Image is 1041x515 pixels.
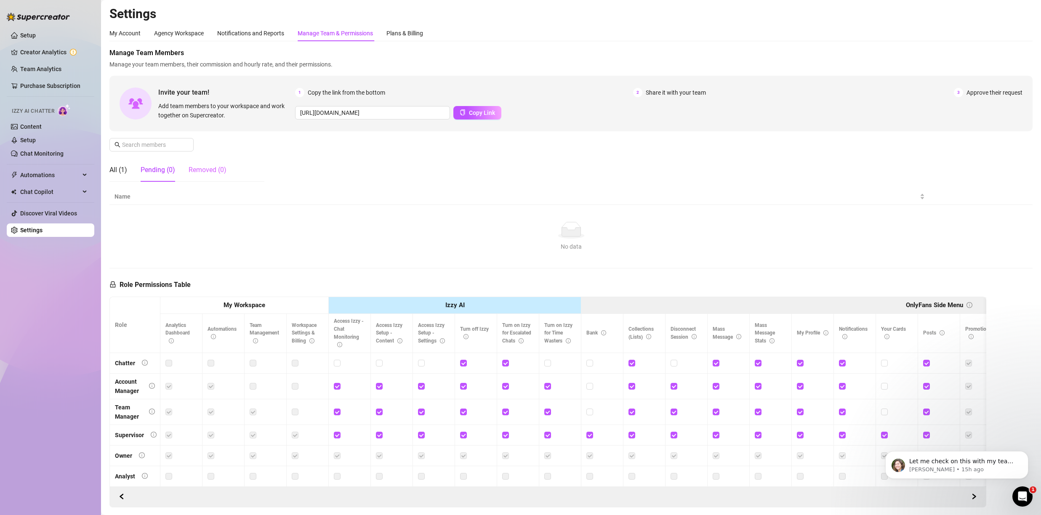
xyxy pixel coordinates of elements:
[149,409,155,414] span: info-circle
[142,473,148,479] span: info-circle
[20,168,80,182] span: Automations
[142,360,148,366] span: info-circle
[453,106,501,119] button: Copy Link
[940,330,945,335] span: info-circle
[20,32,36,39] a: Setup
[295,88,304,97] span: 1
[797,330,828,336] span: My Profile
[502,322,531,344] span: Turn on Izzy for Escalated Chats
[119,494,125,499] span: left
[115,490,128,504] button: Scroll Forward
[20,82,80,89] a: Purchase Subscription
[115,358,135,368] div: Chatter
[884,334,889,339] span: info-circle
[966,88,1022,97] span: Approve their request
[149,383,155,389] span: info-circle
[736,334,741,339] span: info-circle
[139,452,145,458] span: info-circle
[692,334,697,339] span: info-circle
[1012,486,1033,507] iframe: Intercom live chat
[586,330,606,336] span: Bank
[418,322,445,344] span: Access Izzy Setup - Settings
[11,172,18,178] span: thunderbolt
[671,326,697,340] span: Disconnect Session
[544,322,572,344] span: Turn on Izzy for Time Wasters
[154,29,204,38] div: Agency Workspace
[308,88,385,97] span: Copy the link from the bottom
[110,297,160,353] th: Role
[971,494,977,499] span: right
[109,29,141,38] div: My Account
[58,104,71,116] img: AI Chatter
[334,318,364,348] span: Access Izzy - Chat Monitoring
[122,140,182,149] input: Search members
[463,334,469,339] span: info-circle
[881,326,906,340] span: Your Cards
[469,109,495,116] span: Copy Link
[224,301,265,309] strong: My Workspace
[309,338,314,343] span: info-circle
[20,45,88,59] a: Creator Analytics exclamation-circle
[460,326,489,340] span: Turn off Izzy
[114,192,918,201] span: Name
[292,322,317,344] span: Workspace Settings & Billing
[158,101,292,120] span: Add team members to your workspace and work together on Supercreator.
[566,338,571,343] span: info-circle
[211,334,216,339] span: info-circle
[169,338,174,343] span: info-circle
[151,432,157,438] span: info-circle
[141,165,175,175] div: Pending (0)
[7,13,70,21] img: logo-BBDzfeDw.svg
[114,142,120,148] span: search
[965,326,992,340] span: Promotions
[20,210,77,217] a: Discover Viral Videos
[969,334,974,339] span: info-circle
[633,88,642,97] span: 2
[20,150,64,157] a: Chat Monitoring
[20,123,42,130] a: Content
[115,472,135,481] div: Analyst
[628,326,654,340] span: Collections (Lists)
[109,48,1033,58] span: Manage Team Members
[337,342,342,347] span: info-circle
[298,29,373,38] div: Manage Team & Permissions
[165,322,190,344] span: Analytics Dashboard
[839,326,868,340] span: Notifications
[842,334,847,339] span: info-circle
[386,29,423,38] div: Plans & Billing
[208,326,237,340] span: Automations
[601,330,606,335] span: info-circle
[109,188,930,205] th: Name
[445,301,465,309] strong: Izzy AI
[873,433,1041,492] iframe: Intercom notifications message
[158,87,295,98] span: Invite your team!
[217,29,284,38] div: Notifications and Reports
[250,322,279,344] span: Team Management
[118,242,1024,251] div: No data
[440,338,445,343] span: info-circle
[20,66,61,72] a: Team Analytics
[253,338,258,343] span: info-circle
[115,451,132,460] div: Owner
[109,165,127,175] div: All (1)
[397,338,402,343] span: info-circle
[20,137,36,143] a: Setup
[20,227,43,234] a: Settings
[115,377,142,396] div: Account Manager
[906,301,963,309] strong: OnlyFans Side Menu
[12,107,54,115] span: Izzy AI Chatter
[646,334,651,339] span: info-circle
[769,338,775,343] span: info-circle
[11,189,16,195] img: Chat Copilot
[460,109,466,115] span: copy
[376,322,402,344] span: Access Izzy Setup - Content
[967,490,981,504] button: Scroll Backward
[755,322,775,344] span: Mass Message Stats
[115,403,142,421] div: Team Manager
[109,281,116,288] span: lock
[115,430,144,440] div: Supervisor
[519,338,524,343] span: info-circle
